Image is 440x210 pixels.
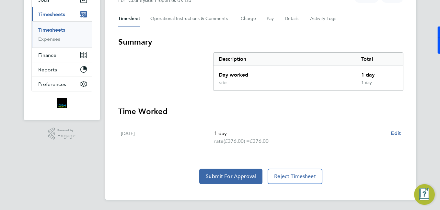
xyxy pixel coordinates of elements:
[118,37,403,184] section: Timesheet
[38,67,57,73] span: Reports
[241,11,256,26] button: Charge
[214,137,224,145] span: rate
[118,106,403,117] h3: Time Worked
[38,81,66,87] span: Preferences
[38,52,56,58] span: Finance
[285,11,300,26] button: Details
[224,138,250,144] span: (£376.00) =
[199,169,262,184] button: Submit For Approval
[391,130,401,137] a: Edit
[118,37,403,47] h3: Summary
[274,173,316,180] span: Reject Timesheet
[267,11,274,26] button: Pay
[48,128,76,140] a: Powered byEngage
[213,52,403,91] div: Summary
[250,138,269,144] span: £376.00
[391,130,401,136] span: Edit
[150,11,230,26] button: Operational Instructions & Comments
[268,169,322,184] button: Reject Timesheet
[31,98,92,108] a: Go to home page
[57,128,75,133] span: Powered by
[118,11,140,26] button: Timesheet
[214,66,356,80] div: Day worked
[32,77,92,91] button: Preferences
[356,66,403,80] div: 1 day
[356,80,403,90] div: 1 day
[57,133,75,139] span: Engage
[206,173,256,180] span: Submit For Approval
[121,130,214,145] div: [DATE]
[219,80,226,85] div: rate
[414,184,435,205] button: Engage Resource Center
[38,36,60,42] a: Expenses
[38,11,65,17] span: Timesheets
[32,7,92,21] button: Timesheets
[32,62,92,77] button: Reports
[214,130,386,137] p: 1 day
[356,53,403,66] div: Total
[32,21,92,47] div: Timesheets
[310,11,337,26] button: Activity Logs
[32,48,92,62] button: Finance
[38,27,65,33] a: Timesheets
[57,98,67,108] img: bromak-logo-retina.png
[214,53,356,66] div: Description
